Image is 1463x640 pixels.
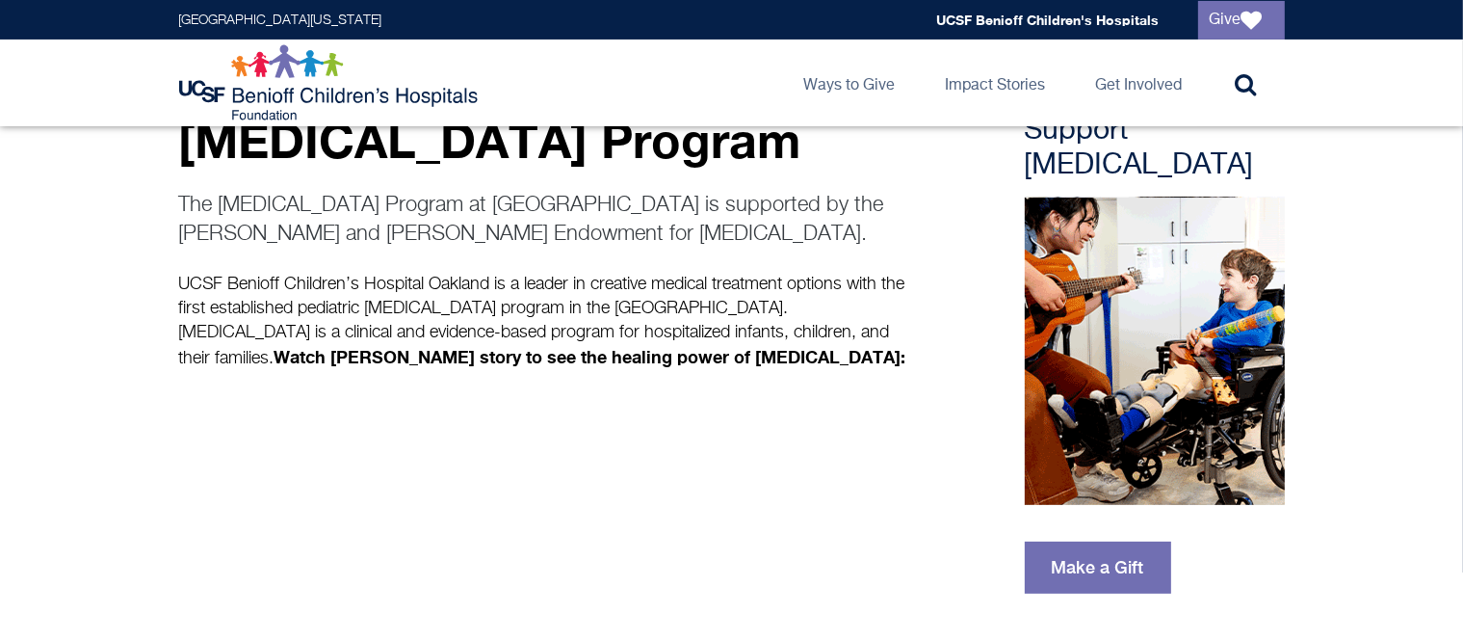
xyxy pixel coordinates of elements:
[1025,114,1285,183] h3: Support [MEDICAL_DATA]
[274,346,906,367] strong: Watch [PERSON_NAME] story to see the healing power of [MEDICAL_DATA]:
[179,13,382,27] a: [GEOGRAPHIC_DATA][US_STATE]
[179,44,483,121] img: Logo for UCSF Benioff Children's Hospitals Foundation
[179,191,921,249] p: The [MEDICAL_DATA] Program at [GEOGRAPHIC_DATA] is supported by the [PERSON_NAME] and [PERSON_NAM...
[179,273,921,371] p: UCSF Benioff Children’s Hospital Oakland is a leader in creative medical treatment options with t...
[1025,197,1285,505] img: a patient enjoys a guitar therapy session
[789,40,911,126] a: Ways to Give
[1198,1,1285,40] a: Give
[930,40,1061,126] a: Impact Stories
[1025,542,1171,594] a: Make a Gift
[937,12,1160,28] a: UCSF Benioff Children's Hospitals
[1081,40,1198,126] a: Get Involved
[179,114,921,167] p: [MEDICAL_DATA] Program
